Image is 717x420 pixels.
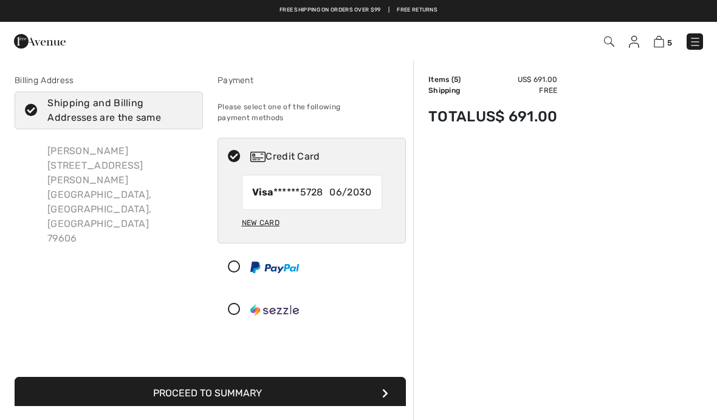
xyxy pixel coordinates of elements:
[250,262,299,273] img: PayPal
[689,36,701,48] img: Menu
[14,29,66,53] img: 1ère Avenue
[329,185,371,200] span: 06/2030
[428,85,476,96] td: Shipping
[250,149,397,164] div: Credit Card
[654,36,664,47] img: Shopping Bag
[476,74,558,85] td: US$ 691.00
[218,92,406,133] div: Please select one of the following payment methods
[654,34,672,49] a: 5
[428,96,476,137] td: Total
[476,96,558,137] td: US$ 691.00
[252,186,273,198] strong: Visa
[388,6,389,15] span: |
[476,85,558,96] td: Free
[280,6,381,15] a: Free shipping on orders over $99
[15,377,406,410] button: Proceed to Summary
[242,212,280,233] div: New Card
[428,74,476,85] td: Items ( )
[218,74,406,87] div: Payment
[604,36,614,47] img: Search
[667,38,672,47] span: 5
[397,6,437,15] a: Free Returns
[629,36,639,48] img: My Info
[15,74,203,87] div: Billing Address
[14,35,66,46] a: 1ère Avenue
[47,96,185,125] div: Shipping and Billing Addresses are the same
[38,134,203,256] div: [PERSON_NAME] [STREET_ADDRESS][PERSON_NAME] [GEOGRAPHIC_DATA], [GEOGRAPHIC_DATA], [GEOGRAPHIC_DAT...
[454,75,458,84] span: 5
[250,304,299,316] img: Sezzle
[250,152,266,162] img: Credit Card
